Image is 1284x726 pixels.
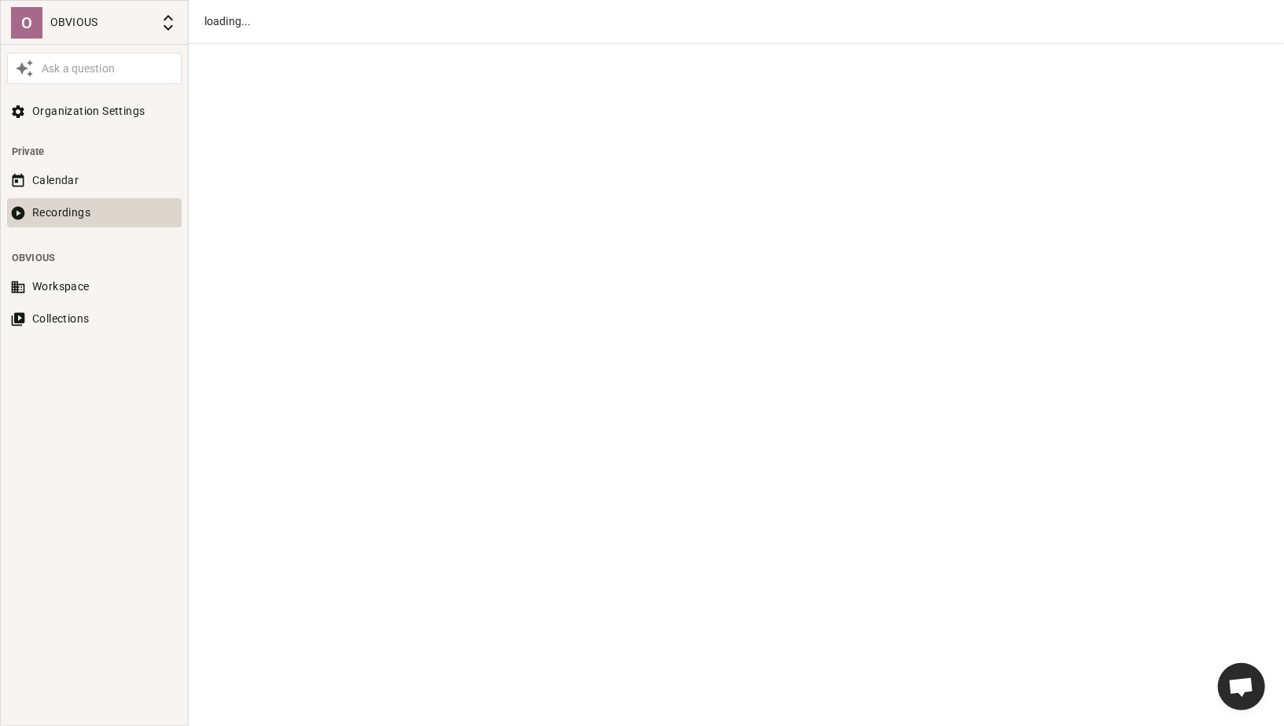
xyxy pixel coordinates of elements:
[38,61,178,77] div: Ask a question
[204,13,1260,30] div: loading...
[7,304,182,334] button: Collections
[7,166,182,195] button: Calendar
[1218,663,1265,710] div: Ouvrir le chat
[7,97,182,126] button: Organization Settings
[50,14,153,31] p: OBVIOUS
[11,55,38,82] button: Awesile Icon
[7,272,182,301] button: Workspace
[11,7,42,39] div: O
[7,243,182,272] li: OBVIOUS
[7,137,182,166] li: Private
[7,198,182,227] button: Recordings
